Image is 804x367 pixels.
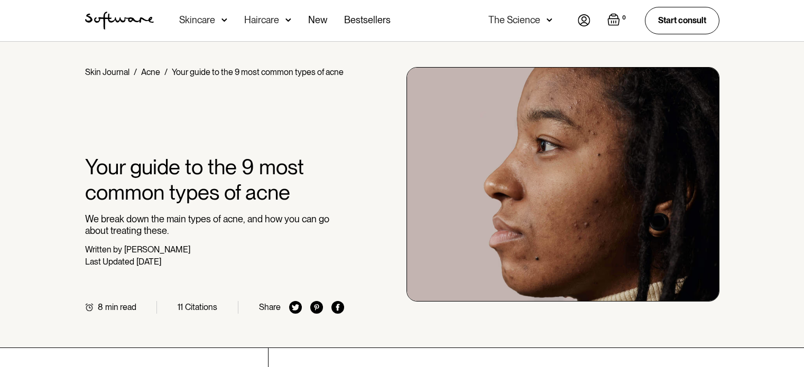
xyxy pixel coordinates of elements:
[124,244,190,255] div: [PERSON_NAME]
[185,302,217,312] div: Citations
[331,301,344,314] img: facebook icon
[285,15,291,25] img: arrow down
[105,302,136,312] div: min read
[607,13,628,28] a: Open cart
[289,301,302,314] img: twitter icon
[98,302,103,312] div: 8
[172,67,344,77] div: Your guide to the 9 most common types of acne
[178,302,183,312] div: 11
[179,15,215,25] div: Skincare
[244,15,279,25] div: Haircare
[85,154,345,205] h1: Your guide to the 9 most common types of acne
[620,13,628,23] div: 0
[85,12,154,30] a: home
[547,15,552,25] img: arrow down
[85,12,154,30] img: Software Logo
[310,301,323,314] img: pinterest icon
[488,15,540,25] div: The Science
[141,67,160,77] a: Acne
[221,15,227,25] img: arrow down
[645,7,719,34] a: Start consult
[164,67,168,77] div: /
[136,257,161,267] div: [DATE]
[134,67,137,77] div: /
[85,257,134,267] div: Last Updated
[85,213,345,236] p: We break down the main types of acne, and how you can go about treating these.
[85,244,122,255] div: Written by
[85,67,130,77] a: Skin Journal
[259,302,281,312] div: Share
